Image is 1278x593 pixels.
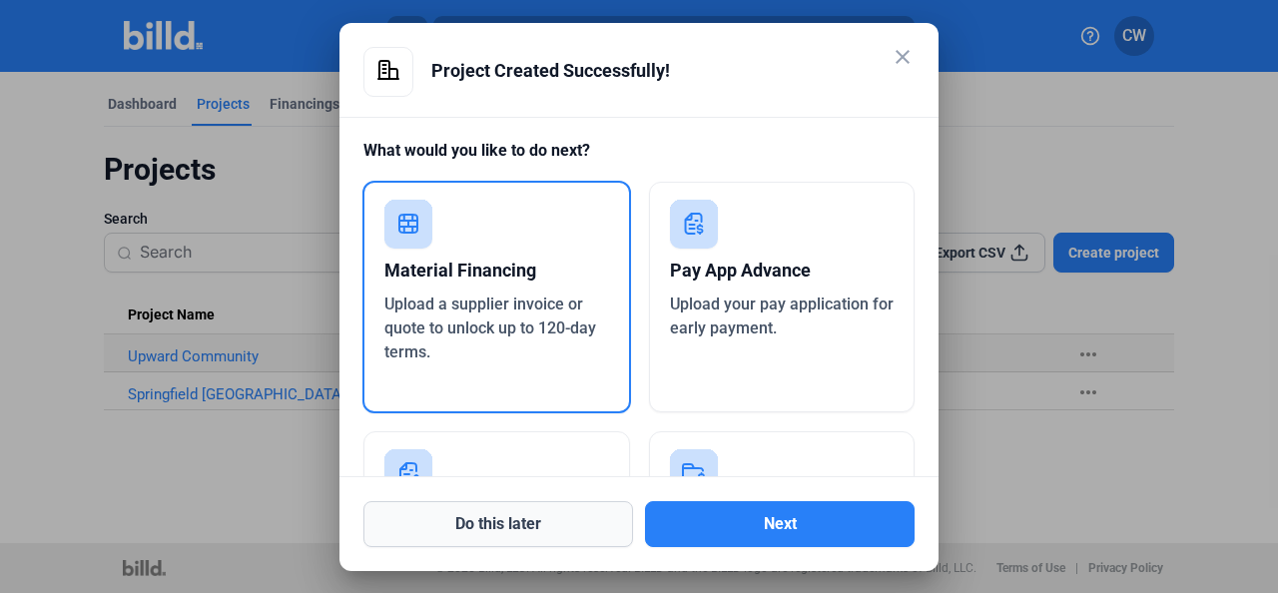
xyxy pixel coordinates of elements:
button: Do this later [363,501,633,547]
div: Project Created Successfully! [431,47,915,95]
div: Pay App Advance [670,249,895,293]
span: Upload your pay application for early payment. [670,295,894,337]
button: Next [645,501,915,547]
div: What would you like to do next? [363,139,915,182]
div: Material Financing [384,249,609,293]
mat-icon: close [891,45,915,69]
span: Upload a supplier invoice or quote to unlock up to 120-day terms. [384,295,596,361]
